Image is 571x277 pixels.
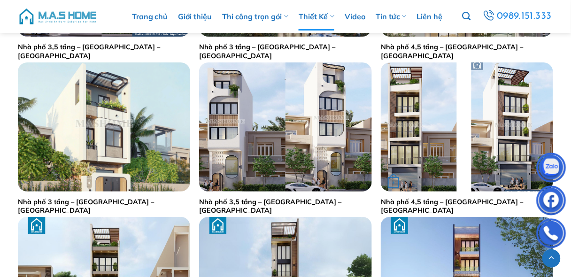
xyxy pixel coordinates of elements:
[199,198,371,215] a: Nhà phố 3,5 tầng – [GEOGRAPHIC_DATA] – [GEOGRAPHIC_DATA]
[542,249,561,268] a: Lên đầu trang
[376,2,406,31] a: Tin tức
[381,43,553,60] a: Nhà phố 4,5 tầng – [GEOGRAPHIC_DATA] – [GEOGRAPHIC_DATA]
[132,2,168,31] a: Trang chủ
[345,2,365,31] a: Video
[178,2,212,31] a: Giới thiệu
[481,8,553,25] a: 0989.151.333
[537,221,565,249] img: Phone
[223,2,288,31] a: Thi công trọn gói
[299,2,334,31] a: Thiết Kế
[417,2,442,31] a: Liên hệ
[18,62,190,192] img: Thiết kế nhà phố anh Trường - Gia Lâm | MasHome
[537,155,565,183] img: Zalo
[388,175,399,189] div: Đọc tiếp
[381,198,553,215] a: Nhà phố 4,5 tầng – [GEOGRAPHIC_DATA] – [GEOGRAPHIC_DATA]
[388,177,399,188] strong: +
[18,2,98,31] img: M.A.S HOME – Tổng Thầu Thiết Kế Và Xây Nhà Trọn Gói
[463,7,471,26] a: Tìm kiếm
[18,43,190,60] a: Nhà phố 3,5 tầng – [GEOGRAPHIC_DATA] – [GEOGRAPHIC_DATA]
[18,198,190,215] a: Nhà phố 3 tầng – [GEOGRAPHIC_DATA] – [GEOGRAPHIC_DATA]
[199,43,371,60] a: Nhà phố 3 tầng – [GEOGRAPHIC_DATA] – [GEOGRAPHIC_DATA]
[497,8,552,24] span: 0989.151.333
[381,62,553,192] img: Thiết kế nhà phố anh Tài - Long Biên | MasHome
[199,62,371,192] img: Thiết kế nhà phố anh Hoàng - Ngọc Hà | MasHome
[537,188,565,216] img: Facebook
